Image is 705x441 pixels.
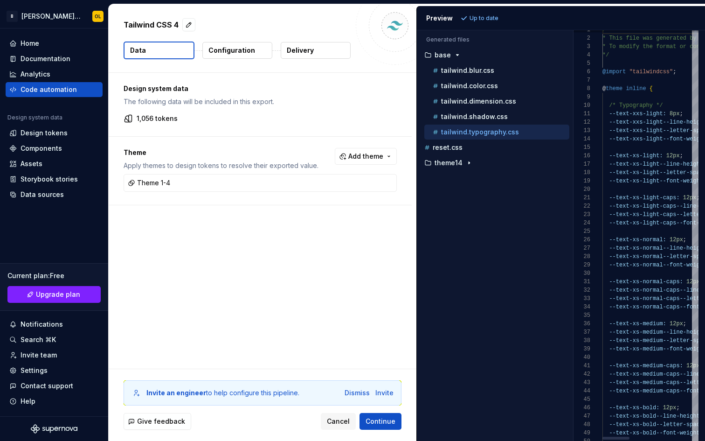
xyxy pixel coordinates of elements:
div: Data sources [21,190,64,199]
div: Settings [21,366,48,375]
p: The following data will be included in this export. [124,97,397,106]
div: OL [95,13,101,20]
div: Design tokens [21,128,68,138]
a: Settings [6,363,103,378]
div: Design system data [7,114,62,121]
p: 1,056 tokens [137,114,178,123]
div: Code automation [21,85,77,94]
button: Cancel [321,413,356,430]
a: Data sources [6,187,103,202]
div: B [7,11,18,22]
a: Assets [6,156,103,171]
div: Preview [426,14,453,23]
p: Up to date [470,14,498,22]
div: Theme 1-4 [128,178,170,188]
a: Home [6,36,103,51]
div: Home [21,39,39,48]
div: Search ⌘K [21,335,56,344]
button: Continue [359,413,401,430]
div: Notifications [21,320,63,329]
a: Documentation [6,51,103,66]
p: Configuration [208,46,255,55]
button: Invite [375,388,394,398]
button: Add theme [335,148,397,165]
a: Analytics [6,67,103,82]
span: Cancel [327,417,350,426]
a: Components [6,141,103,156]
div: Contact support [21,381,73,391]
div: Current plan : Free [7,271,101,280]
div: Documentation [21,54,70,63]
div: Assets [21,159,42,168]
div: to help configure this pipeline. [146,388,299,398]
button: Notifications [6,317,103,332]
span: Give feedback [137,417,185,426]
button: Data [124,42,194,59]
p: Theme [124,148,318,157]
div: Storybook stories [21,175,78,184]
div: Analytics [21,70,50,79]
a: Design tokens [6,126,103,140]
b: Invite an engineer [146,389,206,397]
svg: Supernova Logo [31,424,77,434]
a: Storybook stories [6,172,103,187]
button: Help [6,394,103,409]
span: Add theme [348,152,383,161]
div: [PERSON_NAME] Hyva [21,12,81,21]
button: Contact support [6,378,103,393]
button: B[PERSON_NAME] HyvaOL [2,6,106,26]
button: Dismiss [345,388,370,398]
p: Data [130,46,146,55]
button: Delivery [281,42,351,59]
a: Code automation [6,82,103,97]
p: Tailwind CSS 4 [124,19,179,30]
p: Apply themes to design tokens to resolve their exported value. [124,161,318,170]
p: Delivery [287,46,314,55]
span: Upgrade plan [36,290,80,299]
div: Invite team [21,350,57,360]
p: Design system data [124,84,397,93]
span: Continue [366,417,395,426]
a: Invite team [6,348,103,363]
button: Search ⌘K [6,332,103,347]
button: Upgrade plan [7,286,101,303]
div: Help [21,397,35,406]
button: Configuration [202,42,272,59]
button: Give feedback [124,413,191,430]
div: Components [21,144,62,153]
